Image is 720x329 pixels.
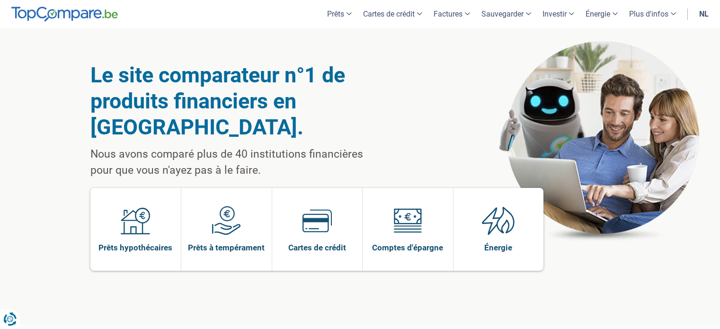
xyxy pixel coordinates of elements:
font: Plus d'infos [629,9,668,18]
font: Factures [434,9,462,18]
font: Le site comparateur n°1 de produits financiers en [GEOGRAPHIC_DATA]. [90,62,345,140]
img: Cartes de crédit [302,206,332,235]
a: Cartes de crédit Cartes de crédit [272,188,363,271]
a: Énergie Énergie [453,188,544,271]
a: Prêts hypothécaires Prêts hypothécaires [90,188,181,271]
img: Prêts hypothécaires [121,206,150,235]
font: Sauvegarder [481,9,524,18]
img: TopComparer [11,7,118,22]
img: Énergie [482,206,515,235]
a: Prêts à tempérament Prêts à tempérament [181,188,272,271]
font: Énergie [586,9,610,18]
font: Nous avons comparé plus de 40 institutions financières pour que vous n'ayez pas à le faire. [90,148,363,177]
font: Prêts [327,9,344,18]
font: Prêts hypothécaires [98,243,172,252]
a: Comptes d'épargne Comptes d'épargne [363,188,453,271]
font: Cartes de crédit [363,9,415,18]
font: nl [699,9,709,18]
font: Investir [542,9,567,18]
img: Prêts à tempérament [212,206,241,235]
font: Prêts à tempérament [188,243,265,252]
font: Cartes de crédit [288,243,346,252]
font: Énergie [484,243,512,252]
font: Comptes d'épargne [372,243,443,252]
img: Comptes d'épargne [393,206,422,235]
